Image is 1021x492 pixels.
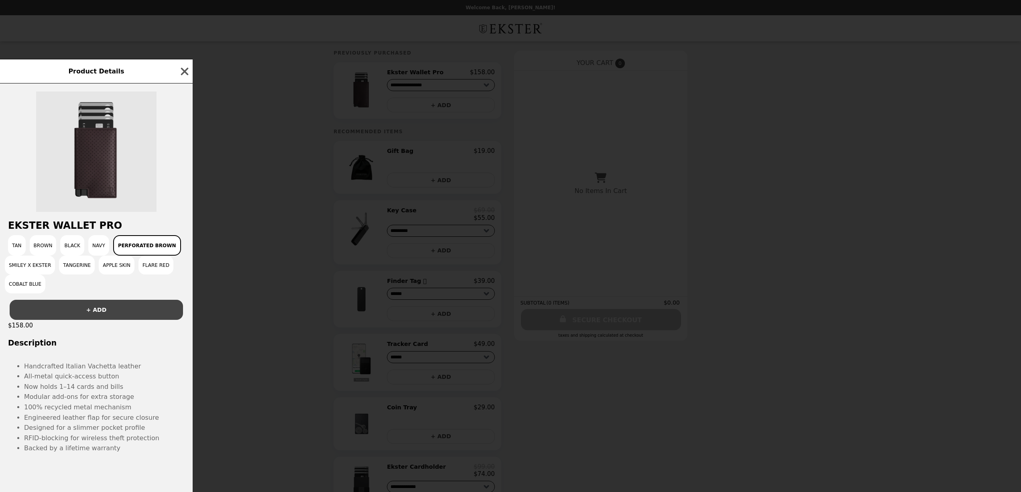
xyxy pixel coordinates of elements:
[24,433,185,443] li: RFID-blocking for wireless theft protection
[24,361,185,372] li: Handcrafted Italian Vachetta leather
[88,235,109,256] button: Navy
[24,382,185,392] li: Now holds 1–14 cards and bills
[5,274,45,293] button: Cobalt Blue
[113,235,181,256] button: Perforated Brown
[24,371,185,382] li: All-metal quick-access button
[60,235,84,256] button: Black
[24,443,185,453] li: Backed by a lifetime warranty
[99,256,134,274] button: Apple Skin
[24,413,185,423] li: Engineered leather flap for secure closure
[8,235,26,256] button: Tan
[24,402,185,413] li: 100% recycled metal mechanism
[24,392,185,402] li: Modular add-ons for extra storage
[59,256,95,274] button: Tangerine
[24,423,185,433] li: Designed for a slimmer pocket profile
[138,256,173,274] button: Flare Red
[5,256,55,274] button: Smiley x Ekster
[36,91,156,212] img: Perforated Brown
[68,67,124,75] span: Product Details
[30,235,57,256] button: Brown
[10,300,183,320] button: + ADD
